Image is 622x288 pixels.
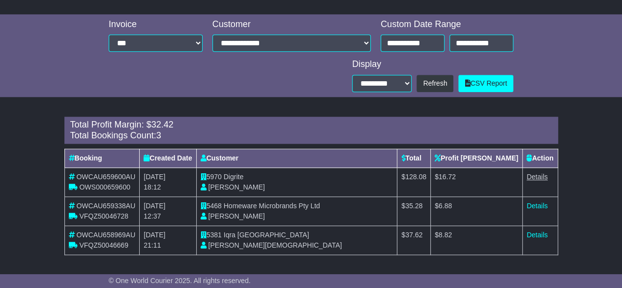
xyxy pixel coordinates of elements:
[144,202,165,210] span: [DATE]
[405,231,422,239] span: 37.62
[109,277,251,285] span: © One World Courier 2025. All rights reserved.
[109,19,203,30] div: Invoice
[208,241,342,249] span: [PERSON_NAME][DEMOGRAPHIC_DATA]
[431,149,523,168] th: Profit [PERSON_NAME]
[144,231,165,239] span: [DATE]
[70,130,552,141] div: Total Bookings Count:
[79,241,128,249] span: VFQZ50046669
[76,202,135,210] span: OWCAU659338AU
[416,75,453,92] button: Refresh
[458,75,513,92] a: CSV Report
[352,59,513,70] div: Display
[439,231,452,239] span: 8.82
[527,202,548,210] a: Details
[79,212,128,220] span: VFQZ50046728
[522,149,558,168] th: Action
[527,173,548,181] a: Details
[76,231,135,239] span: OWCAU658969AU
[208,183,265,191] span: [PERSON_NAME]
[527,231,548,239] a: Details
[405,202,422,210] span: 35.28
[397,197,431,226] td: $
[140,149,196,168] th: Created Date
[397,168,431,197] td: $
[151,120,174,129] span: 32.42
[76,173,135,181] span: OWCAU659600AU
[431,168,523,197] td: $
[144,183,161,191] span: 18:12
[144,212,161,220] span: 12:37
[397,149,431,168] th: Total
[224,231,309,239] span: Iqra [GEOGRAPHIC_DATA]
[207,202,222,210] span: 5468
[144,241,161,249] span: 21:11
[156,130,161,140] span: 3
[64,149,140,168] th: Booking
[405,173,426,181] span: 128.08
[79,183,130,191] span: OWS000659600
[207,231,222,239] span: 5381
[431,197,523,226] td: $
[144,173,165,181] span: [DATE]
[224,202,320,210] span: Homeware Microbrands Pty Ltd
[439,173,456,181] span: 16.72
[207,173,222,181] span: 5970
[212,19,371,30] div: Customer
[224,173,243,181] span: Digrite
[208,212,265,220] span: [PERSON_NAME]
[70,120,552,130] div: Total Profit Margin: $
[431,226,523,255] td: $
[196,149,397,168] th: Customer
[397,226,431,255] td: $
[439,202,452,210] span: 6.88
[381,19,513,30] div: Custom Date Range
